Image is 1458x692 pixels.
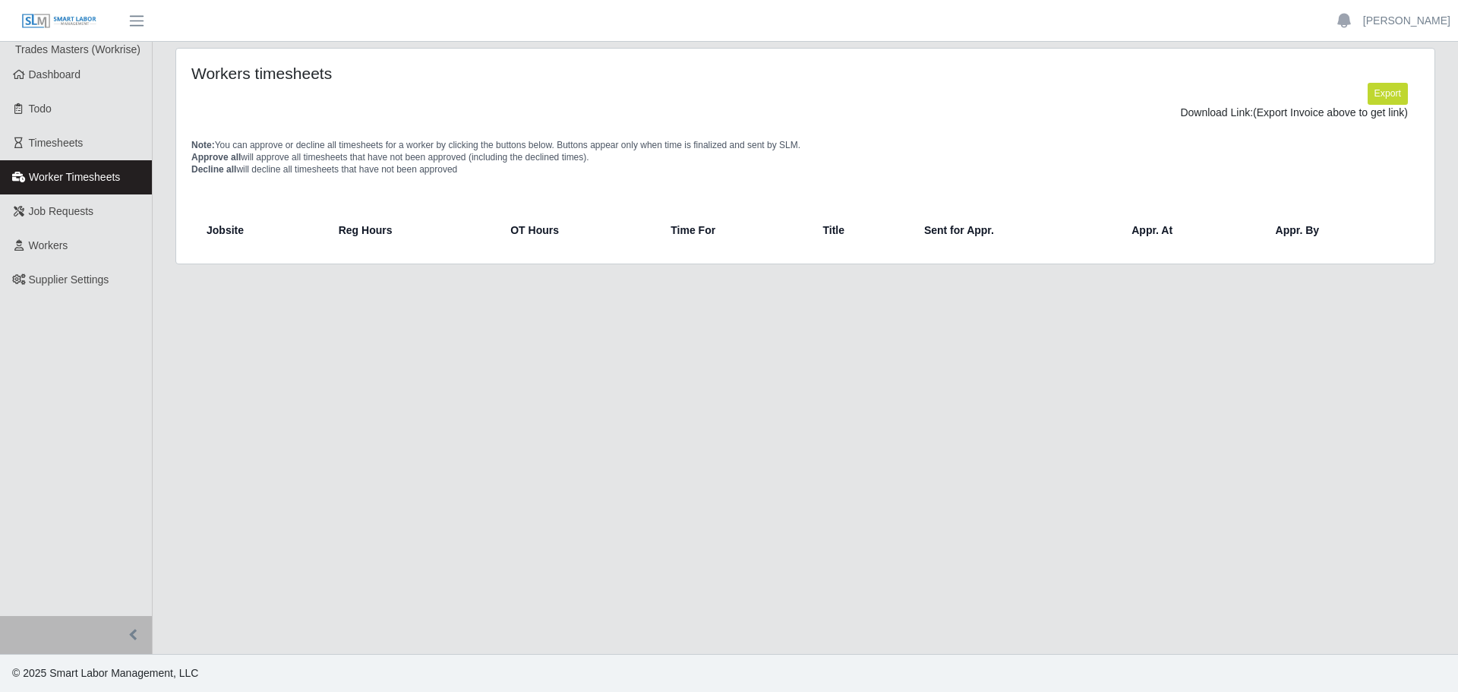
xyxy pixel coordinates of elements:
span: Timesheets [29,137,84,149]
span: Todo [29,103,52,115]
a: [PERSON_NAME] [1363,13,1450,29]
img: SLM Logo [21,13,97,30]
span: Approve all [191,152,241,163]
th: Reg Hours [327,212,499,248]
th: Title [811,212,912,248]
h4: Workers timesheets [191,64,690,83]
span: Dashboard [29,68,81,81]
span: Supplier Settings [29,273,109,286]
span: © 2025 Smart Labor Management, LLC [12,667,198,679]
span: Decline all [191,164,236,175]
th: Appr. By [1264,212,1413,248]
span: Workers [29,239,68,251]
span: (Export Invoice above to get link) [1253,106,1408,118]
th: OT Hours [498,212,658,248]
th: Jobsite [197,212,327,248]
th: Appr. At [1119,212,1263,248]
span: Trades Masters (Workrise) [15,43,140,55]
span: Note: [191,140,215,150]
span: Worker Timesheets [29,171,120,183]
span: Job Requests [29,205,94,217]
button: Export [1368,83,1408,104]
th: Sent for Appr. [912,212,1119,248]
th: Time For [658,212,810,248]
p: You can approve or decline all timesheets for a worker by clicking the buttons below. Buttons app... [191,139,1419,175]
div: Download Link: [203,105,1408,121]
